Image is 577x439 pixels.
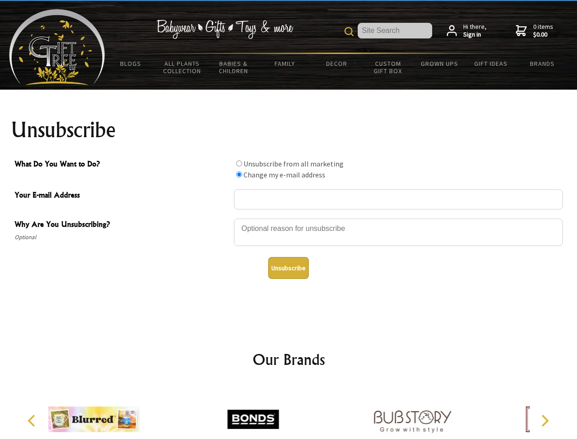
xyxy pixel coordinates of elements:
[236,171,242,177] input: What Do You Want to Do?
[259,54,311,73] a: Family
[15,158,229,171] span: What Do You Want to Do?
[517,54,568,73] a: Brands
[516,23,553,39] a: 0 items$0.00
[358,23,432,38] input: Site Search
[311,54,362,73] a: Decor
[105,54,157,73] a: BLOGS
[463,23,487,39] span: Hi there,
[15,232,229,243] span: Optional
[11,119,566,141] h1: Unsubscribe
[533,31,553,39] strong: $0.00
[268,257,309,279] button: Unsubscribe
[413,54,465,73] a: Grown Ups
[533,22,553,39] span: 0 items
[447,23,487,39] a: Hi there,Sign in
[156,20,293,39] img: Babywear - Gifts - Toys & more
[244,170,325,179] label: Change my e-mail address
[15,219,229,232] span: Why Are You Unsubscribing?
[18,348,559,370] h2: Our Brands
[157,54,208,80] a: All Plants Collection
[344,27,354,36] img: product search
[15,189,229,203] span: Your E-mail Address
[362,54,414,80] a: Custom Gift Box
[463,31,487,39] strong: Sign in
[9,9,105,85] img: Babyware - Gifts - Toys and more...
[465,54,517,73] a: Gift Ideas
[234,189,563,209] input: Your E-mail Address
[234,219,563,246] textarea: Why Are You Unsubscribing?
[23,411,43,431] button: Previous
[208,54,259,80] a: Babies & Children
[244,159,344,168] label: Unsubscribe from all marketing
[535,411,555,431] button: Next
[236,161,242,166] input: What Do You Want to Do?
